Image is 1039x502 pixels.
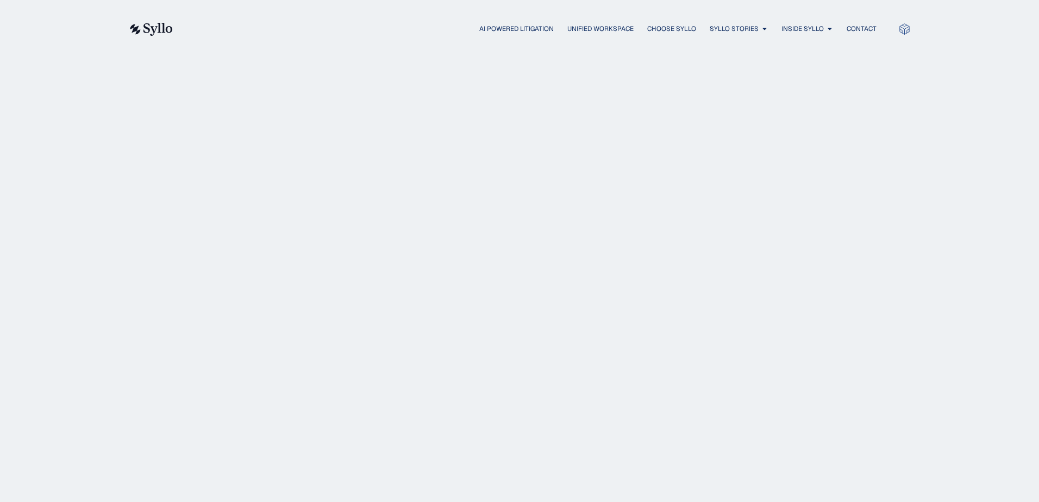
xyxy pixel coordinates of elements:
[847,24,877,34] a: Contact
[479,24,554,34] a: AI Powered Litigation
[195,24,877,34] nav: Menu
[128,23,173,36] img: syllo
[781,24,824,34] a: Inside Syllo
[195,24,877,34] div: Menu Toggle
[647,24,696,34] a: Choose Syllo
[567,24,634,34] a: Unified Workspace
[710,24,759,34] a: Syllo Stories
